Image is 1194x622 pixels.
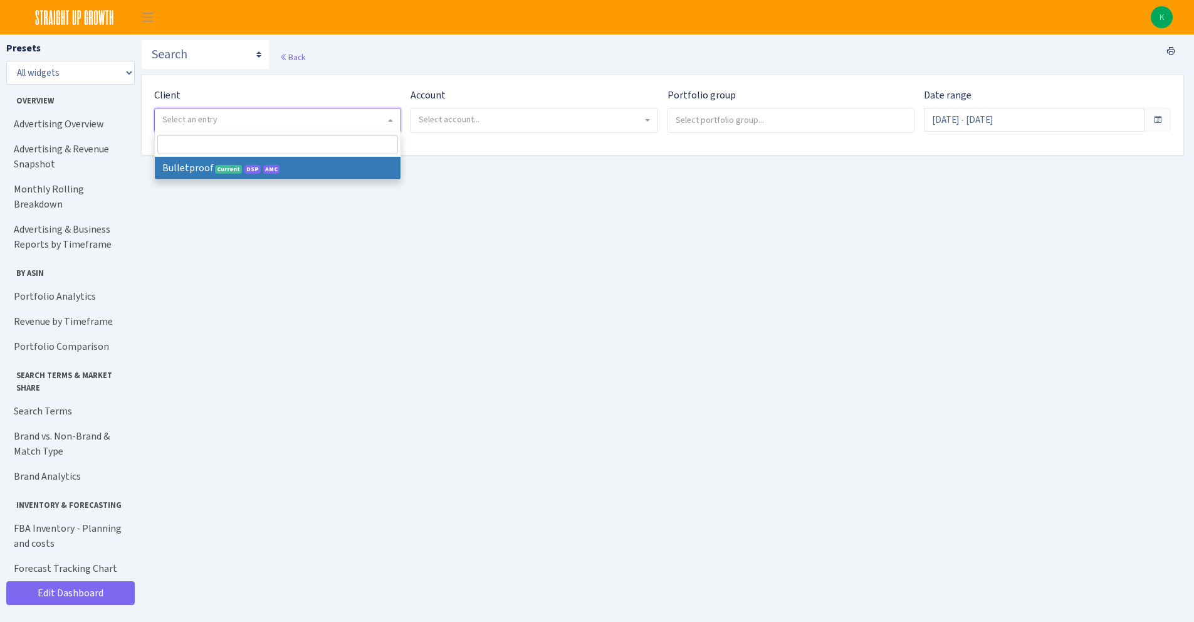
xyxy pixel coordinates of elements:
[7,494,131,511] span: Inventory & Forecasting
[6,424,132,464] a: Brand vs. Non-Brand & Match Type
[263,165,280,174] span: AMC
[244,165,261,174] span: DSP
[1151,6,1173,28] a: K
[6,464,132,489] a: Brand Analytics
[924,88,971,103] label: Date range
[6,41,41,56] label: Presets
[6,581,135,605] a: Edit Dashboard
[6,137,132,177] a: Advertising & Revenue Snapshot
[7,262,131,279] span: By ASIN
[6,399,132,424] a: Search Terms
[155,157,401,179] li: Bulletproof
[6,516,132,556] a: FBA Inventory - Planning and costs
[6,334,132,359] a: Portfolio Comparison
[419,113,479,125] span: Select account...
[668,88,736,103] label: Portfolio group
[7,364,131,393] span: Search Terms & Market Share
[162,113,217,125] span: Select an entry
[154,88,181,103] label: Client
[6,217,132,257] a: Advertising & Business Reports by Timeframe
[1151,6,1173,28] img: Kenzie Smith
[411,88,446,103] label: Account
[668,108,914,131] input: Select portfolio group...
[132,7,164,28] button: Toggle navigation
[215,165,242,174] span: Current
[6,284,132,309] a: Portfolio Analytics
[7,90,131,107] span: Overview
[280,51,305,63] a: Back
[6,309,132,334] a: Revenue by Timeframe
[6,112,132,137] a: Advertising Overview
[6,556,132,581] a: Forecast Tracking Chart
[6,177,132,217] a: Monthly Rolling Breakdown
